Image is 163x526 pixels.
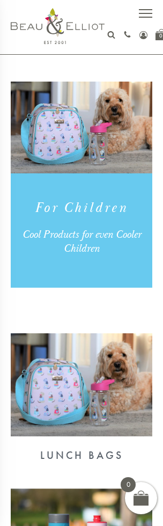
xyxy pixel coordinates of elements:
a: Lunch Bags Lunch Bags [11,428,152,462]
div: Cool Products for even Cooler Children [18,228,145,255]
img: Children's insulated lunch bags Puppy Love from Beau & Elliot [11,82,152,174]
img: Lunch Bags [11,333,152,436]
span: 0 [121,477,136,492]
h1: For Children [18,199,145,217]
img: logo [11,8,105,44]
div: Lunch Bags [11,449,152,462]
